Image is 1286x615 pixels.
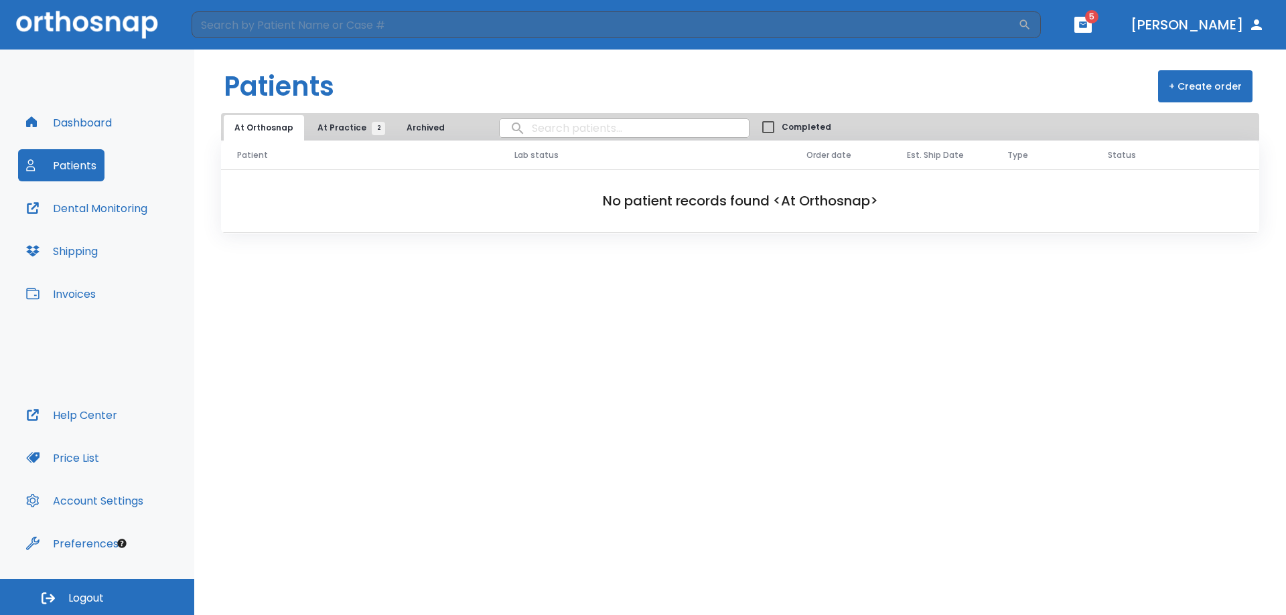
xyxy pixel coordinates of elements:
[1085,10,1098,23] span: 5
[806,149,851,161] span: Order date
[500,115,749,141] input: search
[1125,13,1270,37] button: [PERSON_NAME]
[18,399,125,431] button: Help Center
[1007,149,1028,161] span: Type
[392,115,459,141] button: Archived
[116,537,128,549] div: Tooltip anchor
[18,442,107,474] button: Price List
[18,106,120,139] button: Dashboard
[782,121,831,133] span: Completed
[18,485,151,517] button: Account Settings
[18,235,106,267] button: Shipping
[18,527,127,559] button: Preferences
[16,11,158,38] img: Orthosnap
[907,149,964,161] span: Est. Ship Date
[317,122,378,134] span: At Practice
[18,278,104,310] button: Invoices
[224,115,304,141] button: At Orthosnap
[372,122,385,135] span: 2
[192,11,1018,38] input: Search by Patient Name or Case #
[18,192,155,224] button: Dental Monitoring
[242,191,1238,211] h2: No patient records found <At Orthosnap>
[237,149,268,161] span: Patient
[514,149,559,161] span: Lab status
[224,115,461,141] div: tabs
[1158,70,1253,102] button: + Create order
[68,591,104,606] span: Logout
[18,149,104,181] button: Patients
[1108,149,1136,161] span: Status
[224,66,334,106] h1: Patients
